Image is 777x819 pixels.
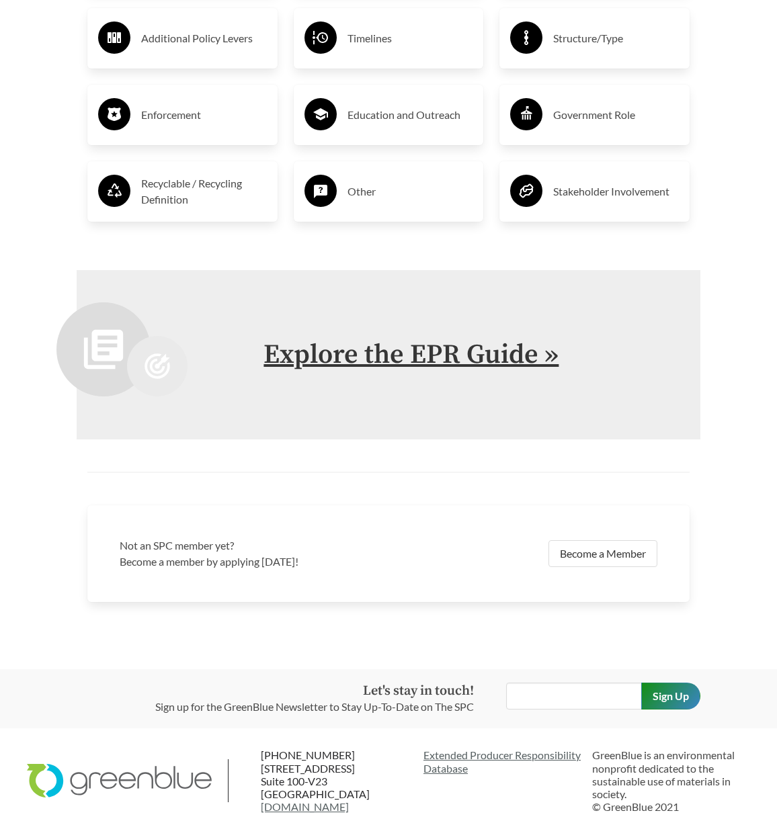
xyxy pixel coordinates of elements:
h3: Stakeholder Involvement [553,181,679,202]
a: Become a Member [548,540,657,567]
h3: Additional Policy Levers [141,28,267,49]
a: Extended Producer ResponsibilityDatabase [423,748,581,774]
a: Explore the EPR Guide » [263,338,559,372]
h3: Timelines [347,28,473,49]
h3: Not an SPC member yet? [120,537,380,554]
h3: Enforcement [141,104,267,126]
h3: Government Role [553,104,679,126]
p: [PHONE_NUMBER] [STREET_ADDRESS] Suite 100-V23 [GEOGRAPHIC_DATA] [261,748,423,813]
h3: Recyclable / Recycling Definition [141,175,267,208]
p: Sign up for the GreenBlue Newsletter to Stay Up-To-Date on The SPC [155,699,474,715]
strong: Let's stay in touch! [363,683,474,699]
p: Become a member by applying [DATE]! [120,554,380,570]
h3: Structure/Type [553,28,679,49]
h3: Education and Outreach [347,104,473,126]
h3: Other [347,181,473,202]
a: [DOMAIN_NAME] [261,800,349,813]
p: GreenBlue is an environmental nonprofit dedicated to the sustainable use of materials in society.... [592,748,750,813]
input: Sign Up [641,683,700,709]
